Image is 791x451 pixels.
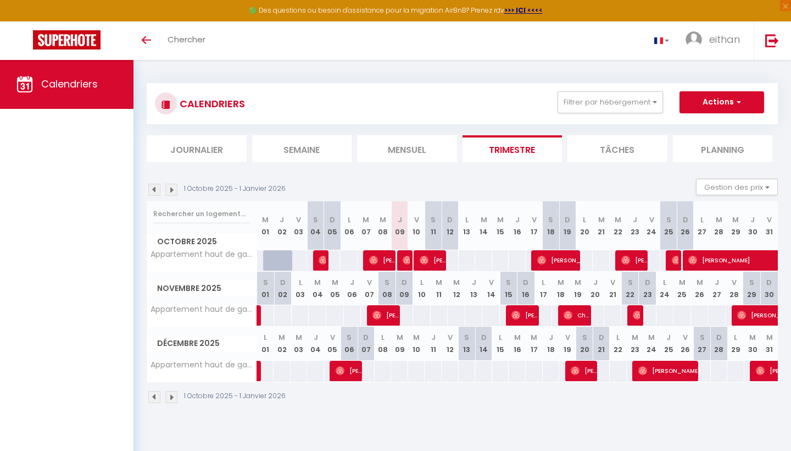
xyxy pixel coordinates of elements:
[307,201,324,250] th: 04
[296,215,301,225] abbr: V
[732,277,737,288] abbr: V
[442,201,459,250] th: 12
[709,32,740,46] span: eithan
[436,277,442,288] abbr: M
[534,272,552,305] th: 17
[420,250,448,271] span: [PERSON_NAME]
[549,332,553,343] abbr: J
[558,277,564,288] abbr: M
[278,332,285,343] abbr: M
[252,135,352,162] li: Semaine
[700,215,704,225] abbr: L
[309,272,326,305] th: 04
[177,91,245,116] h3: CALENDRIERS
[677,327,694,360] th: 26
[639,272,656,305] th: 23
[358,327,375,360] th: 07
[509,327,526,360] th: 16
[765,34,779,47] img: logout
[514,332,521,343] abbr: M
[683,215,688,225] abbr: D
[526,327,543,360] th: 17
[375,201,392,250] th: 08
[694,201,711,250] th: 27
[299,277,302,288] abbr: L
[459,201,476,250] th: 13
[184,184,286,194] p: 1 Octobre 2025 - 1 Janvier 2026
[314,277,321,288] abbr: M
[274,272,292,305] th: 02
[442,327,459,360] th: 12
[627,327,644,360] th: 23
[571,360,599,381] span: [PERSON_NAME]
[743,272,761,305] th: 29
[413,332,420,343] abbr: M
[564,305,592,326] span: Chameat [PERSON_NAME]
[159,21,214,60] a: Chercher
[475,327,492,360] th: 14
[149,250,259,258] span: Appartement haut de gamme – Lyon 6ème
[610,327,627,360] th: 22
[367,277,372,288] abbr: V
[381,332,385,343] abbr: L
[465,272,483,305] th: 13
[184,391,286,402] p: 1 Octobre 2025 - 1 Janvier 2026
[465,215,469,225] abbr: L
[481,215,487,225] abbr: M
[292,272,309,305] th: 03
[663,277,666,288] abbr: L
[543,327,560,360] th: 18
[296,332,302,343] abbr: M
[378,272,396,305] th: 08
[643,201,660,250] th: 24
[683,332,688,343] abbr: V
[672,250,679,271] span: [PERSON_NAME]
[330,215,335,225] abbr: D
[391,201,408,250] th: 09
[453,277,460,288] abbr: M
[559,327,576,360] th: 19
[41,77,98,91] span: Calendriers
[263,277,268,288] abbr: S
[425,201,442,250] th: 11
[396,272,413,305] th: 09
[604,272,622,305] th: 21
[576,327,593,360] th: 20
[344,272,361,305] th: 06
[280,215,284,225] abbr: J
[726,272,743,305] th: 28
[274,327,291,360] th: 02
[673,272,691,305] th: 25
[575,277,581,288] abbr: M
[307,327,324,360] th: 04
[537,250,586,271] span: [PERSON_NAME]
[492,201,509,250] th: 15
[587,272,604,305] th: 20
[361,272,378,305] th: 07
[708,272,726,305] th: 27
[583,215,586,225] abbr: L
[559,201,576,250] th: 19
[504,5,543,15] a: >>> ICI <<<<
[548,215,553,225] abbr: S
[660,201,677,250] th: 25
[732,215,739,225] abbr: M
[621,250,649,271] span: [PERSON_NAME]
[257,201,274,250] th: 01
[398,215,402,225] abbr: J
[375,327,392,360] th: 08
[686,31,702,48] img: ...
[616,332,620,343] abbr: L
[615,215,621,225] abbr: M
[391,327,408,360] th: 09
[598,215,605,225] abbr: M
[464,332,469,343] abbr: S
[567,135,667,162] li: Tâches
[767,215,772,225] abbr: V
[715,277,719,288] abbr: J
[666,332,671,343] abbr: J
[489,277,494,288] abbr: V
[447,215,453,225] abbr: D
[385,277,389,288] abbr: S
[697,277,703,288] abbr: M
